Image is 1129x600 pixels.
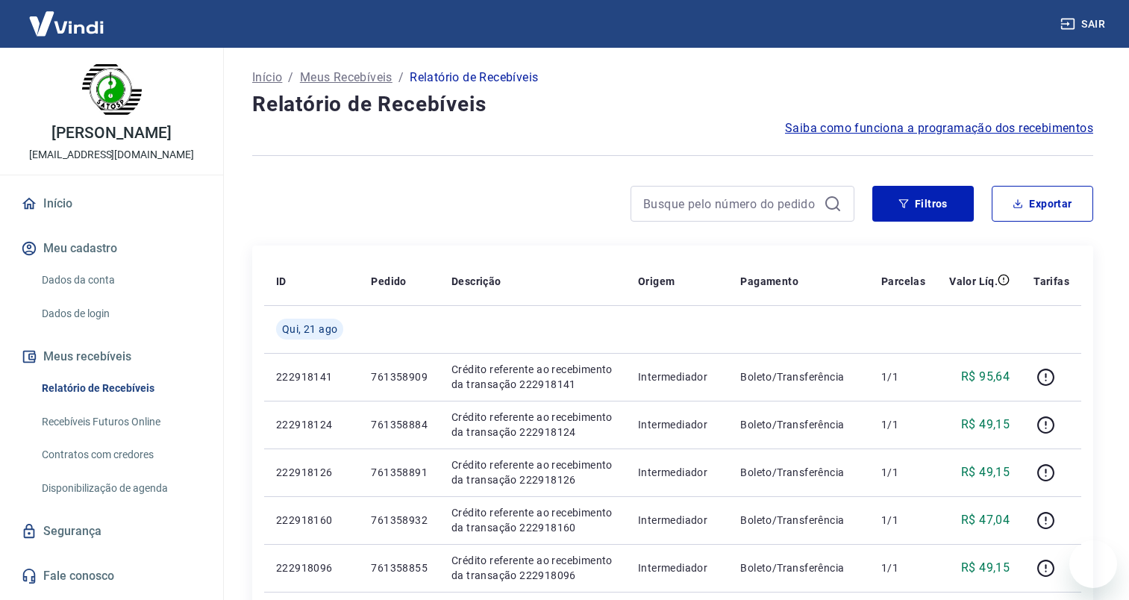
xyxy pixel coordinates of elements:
p: 1/1 [881,417,925,432]
p: R$ 49,15 [961,463,1010,481]
p: 222918126 [276,465,347,480]
p: Crédito referente ao recebimento da transação 222918126 [451,457,614,487]
p: R$ 95,64 [961,368,1010,386]
p: 761358884 [371,417,428,432]
p: Descrição [451,274,501,289]
p: 761358855 [371,560,428,575]
p: 222918096 [276,560,347,575]
p: Intermediador [638,417,716,432]
a: Contratos com credores [36,440,205,470]
p: R$ 49,15 [961,416,1010,434]
p: Boleto/Transferência [740,513,857,528]
p: 1/1 [881,465,925,480]
img: Vindi [18,1,115,46]
a: Meus Recebíveis [300,69,393,87]
p: Boleto/Transferência [740,465,857,480]
p: Crédito referente ao recebimento da transação 222918124 [451,410,614,440]
p: R$ 47,04 [961,511,1010,529]
p: Boleto/Transferência [740,417,857,432]
img: 05f77479-e145-444d-9b3c-0aaf0a3ab483.jpeg [82,60,142,119]
p: 222918124 [276,417,347,432]
a: Recebíveis Futuros Online [36,407,205,437]
a: Fale conosco [18,560,205,593]
p: [EMAIL_ADDRESS][DOMAIN_NAME] [29,147,194,163]
p: Parcelas [881,274,925,289]
a: Relatório de Recebíveis [36,373,205,404]
p: Relatório de Recebíveis [410,69,538,87]
p: ID [276,274,287,289]
p: Intermediador [638,513,716,528]
button: Meus recebíveis [18,340,205,373]
p: 761358909 [371,369,428,384]
p: Tarifas [1033,274,1069,289]
a: Início [18,187,205,220]
a: Dados de login [36,299,205,329]
p: Crédito referente ao recebimento da transação 222918141 [451,362,614,392]
button: Exportar [992,186,1093,222]
p: 222918160 [276,513,347,528]
a: Saiba como funciona a programação dos recebimentos [785,119,1093,137]
a: Dados da conta [36,265,205,296]
button: Sair [1057,10,1111,38]
p: 1/1 [881,369,925,384]
a: Início [252,69,282,87]
p: Pedido [371,274,406,289]
iframe: Botão para abrir a janela de mensagens [1069,540,1117,588]
p: 1/1 [881,560,925,575]
p: / [398,69,404,87]
p: Intermediador [638,560,716,575]
p: Valor Líq. [949,274,998,289]
p: Intermediador [638,465,716,480]
p: Crédito referente ao recebimento da transação 222918096 [451,553,614,583]
p: Origem [638,274,675,289]
p: Boleto/Transferência [740,369,857,384]
p: Intermediador [638,369,716,384]
p: 222918141 [276,369,347,384]
input: Busque pelo número do pedido [643,193,818,215]
a: Segurança [18,515,205,548]
p: 761358891 [371,465,428,480]
button: Filtros [872,186,974,222]
p: Pagamento [740,274,798,289]
p: Boleto/Transferência [740,560,857,575]
button: Meu cadastro [18,232,205,265]
p: 1/1 [881,513,925,528]
p: 761358932 [371,513,428,528]
span: Qui, 21 ago [282,322,337,337]
h4: Relatório de Recebíveis [252,90,1093,119]
p: [PERSON_NAME] [51,125,171,141]
p: / [288,69,293,87]
p: Crédito referente ao recebimento da transação 222918160 [451,505,614,535]
a: Disponibilização de agenda [36,473,205,504]
p: R$ 49,15 [961,559,1010,577]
